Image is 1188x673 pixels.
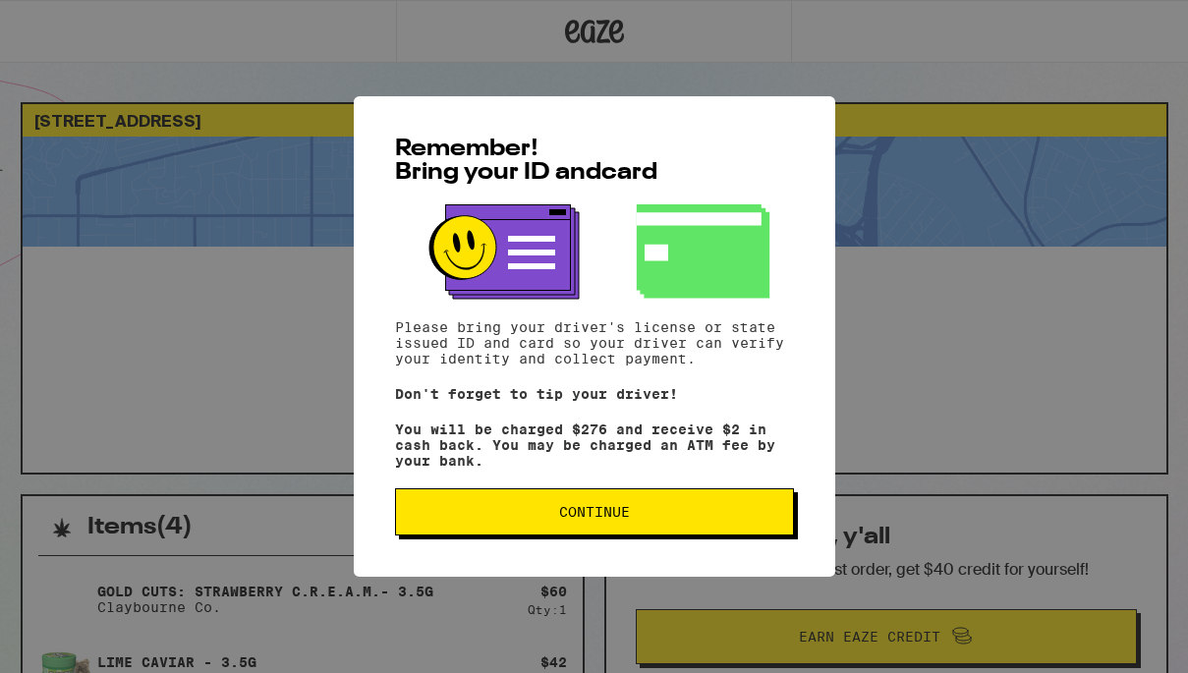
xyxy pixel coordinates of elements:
span: Remember! Bring your ID and card [395,138,657,185]
p: Don't forget to tip your driver! [395,386,794,402]
p: Please bring your driver's license or state issued ID and card so your driver can verify your ide... [395,319,794,366]
button: Continue [395,488,794,535]
p: You will be charged $276 and receive $2 in cash back. You may be charged an ATM fee by your bank. [395,421,794,469]
span: Continue [559,505,630,519]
